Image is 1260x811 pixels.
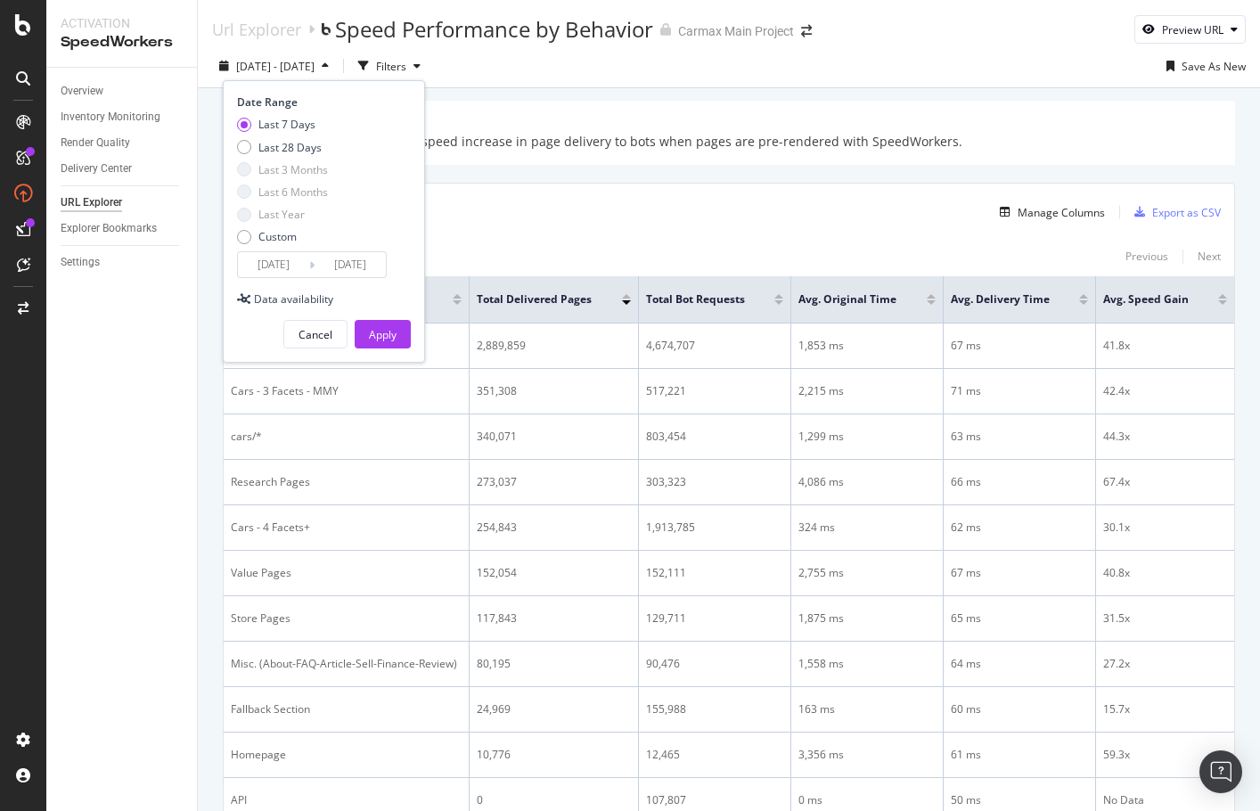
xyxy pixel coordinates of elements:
div: 0 ms [798,792,935,808]
div: Cancel [299,327,332,342]
a: Render Quality [61,134,184,152]
button: Manage Columns [993,201,1105,223]
div: 303,323 [646,474,783,490]
button: Previous [1125,246,1168,267]
div: 15.7x [1103,701,1227,717]
span: Avg. Original Time [798,291,899,307]
div: 117,843 [477,610,631,627]
div: Preview URL [1162,22,1223,37]
span: [DATE] - [DATE] [236,59,315,74]
div: Activation [61,14,183,32]
div: 155,988 [646,701,783,717]
div: 0 [477,792,631,808]
div: 10,776 [477,747,631,763]
div: 803,454 [646,429,783,445]
div: 40.8x [1103,565,1227,581]
div: 30.1x [1103,520,1227,536]
div: 63 ms [951,429,1088,445]
div: 64 ms [951,656,1088,672]
div: 71 ms [951,383,1088,399]
div: Last 7 Days [237,117,328,132]
div: 42.4x [1103,383,1227,399]
div: 1,558 ms [798,656,935,672]
div: Cars - 4 Facets+ [231,520,462,536]
div: Misc. (About-FAQ-Article-Sell-Finance-Review) [231,656,462,672]
div: 61 ms [951,747,1088,763]
a: URL Explorer [61,193,184,212]
div: Last 6 Months [258,184,328,200]
div: 67.4x [1103,474,1227,490]
div: Last 28 Days [237,140,328,155]
div: URL Explorer [61,193,122,212]
div: 340,071 [477,429,631,445]
div: This report shows the average speed increase in page delivery to bots when pages are pre-rendered... [237,133,1221,151]
div: 60 ms [951,701,1088,717]
button: Save As New [1159,52,1246,80]
div: Save As New [1182,59,1246,74]
div: Render Quality [61,134,130,152]
div: 27.2x [1103,656,1227,672]
div: 65 ms [951,610,1088,627]
div: Value Pages [231,565,462,581]
div: 66 ms [951,474,1088,490]
div: 80,195 [477,656,631,672]
button: Apply [355,320,411,348]
div: 1,875 ms [798,610,935,627]
div: 152,054 [477,565,631,581]
div: cars/* [231,429,462,445]
span: Avg. Speed Gain [1103,291,1191,307]
div: Last 3 Months [237,162,328,177]
button: Export as CSV [1127,198,1221,226]
div: 31.5x [1103,610,1227,627]
div: 1,913,785 [646,520,783,536]
div: Manage Columns [1018,205,1105,220]
div: Overview [61,82,103,101]
div: Speed Performance by Behavior [335,14,653,45]
a: Url Explorer [212,20,301,39]
div: SpeedWorkers [61,32,183,53]
div: 163 ms [798,701,935,717]
div: 324 ms [798,520,935,536]
div: 152,111 [646,565,783,581]
div: 254,843 [477,520,631,536]
div: 62 ms [951,520,1088,536]
div: Export as CSV [1152,205,1221,220]
div: 1,853 ms [798,338,935,354]
div: 4,674,707 [646,338,783,354]
div: Delivery Center [61,160,132,178]
div: 90,476 [646,656,783,672]
div: 129,711 [646,610,783,627]
div: 2,215 ms [798,383,935,399]
button: Preview URL [1134,15,1246,44]
div: Date Range [237,94,406,110]
div: 107,807 [646,792,783,808]
div: Next [1198,249,1221,264]
div: Explorer Bookmarks [61,219,157,238]
div: Homepage [231,747,462,763]
div: Last Year [237,207,328,222]
div: Last 6 Months [237,184,328,200]
div: 12,465 [646,747,783,763]
button: Cancel [283,320,348,348]
div: Research Pages [231,474,462,490]
div: 3,356 ms [798,747,935,763]
div: arrow-right-arrow-left [801,25,812,37]
div: Cars - 3 Facets - MMY [231,383,462,399]
span: Total Delivered Pages [477,291,595,307]
div: Previous [1125,249,1168,264]
input: End Date [315,252,386,277]
div: Last 3 Months [258,162,328,177]
span: Total Bot Requests [646,291,748,307]
a: Delivery Center [61,160,184,178]
div: No Data [1103,792,1227,808]
div: Filters [376,59,406,74]
div: Open Intercom Messenger [1199,750,1242,793]
button: Next [1198,246,1221,267]
span: Avg. Delivery Time [951,291,1052,307]
div: Custom [258,229,297,244]
div: 41.8x [1103,338,1227,354]
div: 67 ms [951,565,1088,581]
div: Apply [369,327,397,342]
div: Last 7 Days [258,117,315,132]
